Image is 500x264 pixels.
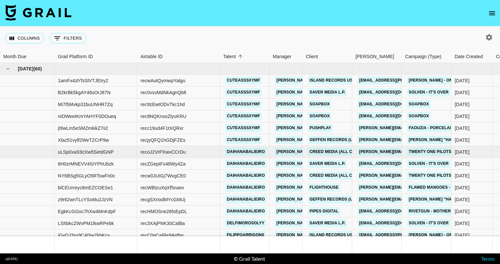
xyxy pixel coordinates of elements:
a: daihanabalieiro [225,148,267,156]
a: daihanabalieiro [225,195,267,204]
a: daihanabalieiro [225,183,267,192]
a: Island Records US [308,76,354,85]
a: Island Records US [308,231,354,239]
a: Saver Media L.P. [308,88,347,96]
div: 5/9/2025 [455,196,470,203]
div: 5/12/2025 [455,89,470,96]
a: cuteasssxymf [225,112,262,120]
div: NY6BSg5GLyO5RTswFn0c [58,172,115,179]
a: Pipes Digital [308,207,340,215]
a: [PERSON_NAME][EMAIL_ADDRESS][DOMAIN_NAME] [275,171,383,180]
div: recZGeptFx48Wy4Za [141,161,186,167]
button: Show filters [50,33,86,44]
a: [PERSON_NAME][EMAIL_ADDRESS][DOMAIN_NAME] [275,88,383,96]
a: cuteasssxymf [225,76,262,85]
div: 5/12/2025 [455,125,470,132]
div: Manager [273,50,291,63]
div: Month Due [3,50,26,63]
a: Saver Media L.P. [308,219,347,227]
div: Talent [220,50,270,63]
a: Terms [481,255,495,262]
a: [PERSON_NAME][EMAIL_ADDRESS][DOMAIN_NAME] [275,207,383,215]
a: [PERSON_NAME][EMAIL_ADDRESS][DOMAIN_NAME] [275,183,383,192]
button: Sort [236,52,245,61]
div: Date Created [455,50,483,63]
a: daihanabalieiro [225,171,267,180]
div: recgSXrtxdMYcGMUj [141,196,186,203]
a: Twenty One Pilots - Doubt [407,148,471,156]
div: uLSp0xaS9zXw5SetdGNP [58,149,114,155]
a: [PERSON_NAME][EMAIL_ADDRESS][DOMAIN_NAME] [275,100,383,108]
div: Xlaz51vylf2WeTZCrP9w [58,137,109,143]
div: Mi7l5Mvkp31buUNHR7Zq [58,101,113,108]
div: 5/14/2025 [455,172,470,179]
div: Talent [223,50,236,63]
div: recHMOSne26fsEpDL [141,208,187,215]
a: Soapbox [308,100,331,108]
div: Campaign (Type) [402,50,451,63]
a: [EMAIL_ADDRESS][DOMAIN_NAME] [357,207,432,215]
div: Booker [352,50,402,63]
div: iGyQJ3sx9C40Iw7khKcv [58,232,110,239]
div: Client [306,50,318,63]
a: [PERSON_NAME][EMAIL_ADDRESS][DOMAIN_NAME] [275,219,383,227]
a: Soapbox [308,112,331,120]
div: LShbkcZWvPM1lkwRPebk [58,220,114,227]
div: niOWeeIKmYAHYF0DOueq [58,113,116,120]
a: delfimorosolyy [225,219,266,227]
a: Creed Media (All Campaigns) [308,148,377,156]
div: 5/12/2025 [455,220,470,227]
div: Airtable ID [141,50,163,63]
a: Soapbox [407,100,431,108]
a: Soapbox [407,112,431,120]
a: PushPlay [308,124,333,132]
div: recwAutQymwpYalgu [141,77,185,84]
div: 1amFx4zhTsSlVTJEtry2 [58,77,108,84]
a: Creed Media (All Campaigns) [308,171,377,180]
div: blCEUrreyc8mEZCOESe1 [58,184,113,191]
a: Flawed Mangoes - Surreal [407,183,473,192]
a: RivetGun - Mother [PERSON_NAME] [407,207,487,215]
a: cuteasssxymf [225,88,262,96]
div: © Grail Talent [234,255,265,262]
div: Manager [270,50,303,63]
a: [PERSON_NAME][EMAIL_ADDRESS][DOMAIN_NAME] [275,148,383,156]
a: [PERSON_NAME] "Haiku" [407,136,462,144]
button: hide children [3,64,13,73]
a: [PERSON_NAME][EMAIL_ADDRESS][DOMAIN_NAME] [275,76,383,85]
a: Solven - It's Over [407,88,450,96]
div: 8H0zrMNEVV4SiYPhUbzk [58,161,114,167]
button: open drawer [485,7,499,20]
a: [PERSON_NAME][EMAIL_ADDRESS][DOMAIN_NAME] [275,112,383,120]
span: [DATE] [18,65,33,72]
div: 5/2/2025 [455,184,470,191]
a: [PERSON_NAME] - One Thing [407,76,471,85]
a: [EMAIL_ADDRESS][DOMAIN_NAME] [357,88,432,96]
a: cuteasssxymf [225,124,262,132]
a: [PERSON_NAME][EMAIL_ADDRESS][DOMAIN_NAME] [275,195,383,204]
div: 5/23/2025 [455,77,470,84]
a: cuteasssxymf [225,136,262,144]
div: 5/15/2025 [455,208,470,215]
div: Grail Platform ID [58,50,93,63]
div: Client [303,50,352,63]
a: [PERSON_NAME][EMAIL_ADDRESS][PERSON_NAME][DOMAIN_NAME] [357,136,499,144]
div: 5/12/2025 [455,161,470,167]
a: [PERSON_NAME][EMAIL_ADDRESS][DOMAIN_NAME] [357,183,465,192]
a: [PERSON_NAME][EMAIL_ADDRESS][PERSON_NAME][DOMAIN_NAME] [357,195,499,204]
div: Grail Platform ID [55,50,137,63]
a: Saver Media L.P. [308,160,347,168]
a: [PERSON_NAME][EMAIL_ADDRESS][DOMAIN_NAME] [275,231,383,239]
a: Twenty One Pilots - Doubt [407,171,471,180]
a: Geffen Records (Universal Music) [308,136,390,144]
div: rec3XAjPNK30CalBa [141,220,185,227]
a: [PERSON_NAME] - One Thing [407,231,471,239]
a: [EMAIL_ADDRESS][DOMAIN_NAME] [357,219,432,227]
span: ( 60 ) [33,65,42,72]
a: daihanabalieiro [225,207,267,215]
div: recc19ud4F1tXQRxr [141,125,184,132]
a: filippoarrigonii [225,231,266,239]
img: Grail Talent [5,5,71,20]
a: daihanabalieiro [225,160,267,168]
div: Date Created [451,50,493,63]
